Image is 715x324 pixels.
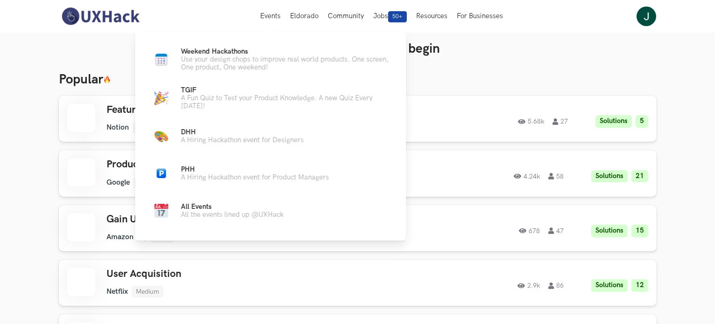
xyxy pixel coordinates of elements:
[181,94,391,110] p: A Fun Quiz to Test your Product Knowledge. A new Quiz Every [DATE]!
[181,86,196,94] span: TGIF
[106,287,128,296] li: Netflix
[552,118,568,125] span: 27
[631,225,648,237] li: 15
[595,115,632,128] li: Solutions
[59,72,657,88] h3: Popular
[636,115,648,128] li: 5
[150,125,391,147] a: Color PaletteDHHA Hiring Hackathon event for Designers
[181,55,391,71] p: Use your design chops to improve real world products. One screen, One product, One weekend!
[637,7,656,26] img: Your profile pic
[150,200,391,222] a: CalendarAll EventsAll the events lined up @UXHack
[631,170,648,183] li: 21
[154,129,168,143] img: Color Palette
[59,150,657,196] a: Product FitGoogleMedium4.24k58Solutions21
[106,268,372,280] h3: User Acquisition
[591,225,628,237] li: Solutions
[181,203,212,211] span: All Events
[59,96,657,142] a: Feature Set + RoadmapNotionMedium5.68k27Solutions5
[106,123,129,132] li: Notion
[154,53,168,67] img: Calendar new
[181,211,283,219] p: All the events lined up @UXHack
[156,169,166,178] img: Parking
[106,178,130,187] li: Google
[631,279,648,292] li: 12
[59,41,657,57] h3: Select a Case Study to begin
[181,128,196,136] span: DHH
[106,233,147,241] li: Amazon Pay
[150,86,391,110] a: Party capTGIFA Fun Quiz to Test your Product Knowledge. A new Quiz Every [DATE]!
[548,283,564,289] span: 86
[591,279,628,292] li: Solutions
[59,7,142,26] img: UXHack-logo.png
[388,11,407,22] span: 50+
[150,48,391,71] a: Calendar newWeekend HackathonsUse your design chops to improve real world products. One screen, O...
[134,177,165,188] li: Medium
[517,283,540,289] span: 2.9k
[518,118,544,125] span: 5.68k
[59,260,657,306] a: User AcquisitionNetflixMedium2.9k86Solutions12
[103,76,111,83] img: 🔥
[59,205,657,251] a: Gain UPI Market ShareAmazon PayHard67847Solutions15
[154,204,168,218] img: Calendar
[514,173,540,179] span: 4.24k
[133,122,164,133] li: Medium
[132,286,163,297] li: Medium
[548,173,564,179] span: 58
[106,159,372,171] h3: Product Fit
[181,165,195,173] span: PHH
[181,48,248,55] span: Weekend Hackathons
[181,173,329,181] p: A Hiring Hackathon event for Product Managers
[150,162,391,185] a: ParkingPHHA Hiring Hackathon event for Product Managers
[548,227,564,234] span: 47
[519,227,540,234] span: 678
[591,170,628,183] li: Solutions
[106,214,372,226] h3: Gain UPI Market Share
[181,136,304,144] p: A Hiring Hackathon event for Designers
[154,91,168,105] img: Party cap
[106,104,372,116] h3: Feature Set + Roadmap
